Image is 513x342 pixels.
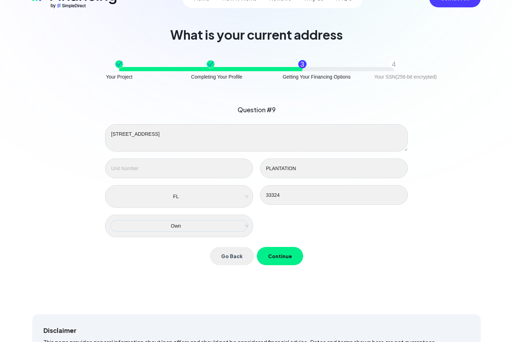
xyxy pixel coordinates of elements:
[115,221,243,231] span: Own
[257,247,303,265] button: Continue
[283,73,351,81] div: Getting Your Financing Options
[238,105,276,114] p: Question #9
[116,60,123,67] span: check
[106,73,132,81] div: Your Project
[191,73,242,81] div: Completing Your Profile
[207,60,214,67] span: check
[260,185,408,205] input: Zip Code
[392,59,396,69] span: 4
[43,326,470,335] h5: Disclaimer
[105,159,253,178] input: Unit Number
[300,59,304,69] span: 3
[374,73,437,81] div: Your SSN(256-bit encrypted)
[115,191,243,202] span: FL
[260,159,408,178] input: City
[210,247,254,265] button: Go Back
[105,124,408,152] textarea: [STREET_ADDRESS]
[170,28,343,42] h1: What is your current address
